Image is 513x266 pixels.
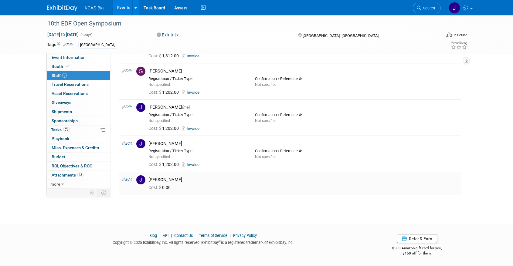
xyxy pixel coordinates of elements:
span: Not specified [148,119,170,123]
div: [GEOGRAPHIC_DATA] [78,42,117,48]
span: 13 [77,173,83,177]
div: Confirmation / Reference #: [255,149,352,153]
span: Misc. Expenses & Credits [52,145,99,150]
a: Edit [122,105,132,109]
span: Cost: $ [148,126,162,131]
a: Blog [149,233,157,238]
a: Booth [47,62,110,71]
span: 8 [62,73,67,78]
span: Playbook [52,136,69,141]
span: Budget [52,154,65,159]
a: Invoice [182,90,202,95]
span: Cost: $ [148,162,162,167]
a: Asset Reservations [47,89,110,98]
a: Edit [63,43,73,47]
a: Sponsorships [47,116,110,125]
img: J.jpg [136,175,145,184]
span: Search [421,6,435,10]
img: J.jpg [136,103,145,112]
span: (3 days) [80,33,93,37]
a: Invoice [182,162,202,167]
span: 1,202.00 [148,162,181,167]
a: Invoice [182,54,202,58]
div: [PERSON_NAME] [148,141,459,146]
div: Confirmation / Reference #: [255,76,352,81]
a: Edit [122,69,132,73]
span: Asset Reservations [52,91,88,96]
span: 1,202.00 [148,90,181,95]
span: Booth [52,64,70,69]
i: Booth reservation complete [66,65,69,68]
a: Attachments13 [47,171,110,180]
a: Playbook [47,134,110,143]
img: ExhibitDay [47,5,77,11]
img: Jason Hannah [449,2,460,14]
div: Registration / Ticket Type: [148,113,246,117]
span: Not specified [255,155,277,159]
a: more [47,180,110,189]
div: Registration / Ticket Type: [148,149,246,153]
span: Not specified [148,82,170,87]
span: 0% [63,127,70,132]
div: $150 off for them. [368,251,466,256]
span: [DATE] [DATE] [47,32,79,37]
button: Exhibit [155,32,181,38]
span: | [228,233,232,238]
a: Giveaways [47,98,110,107]
span: 0.00 [148,185,173,190]
span: Not specified [255,82,277,87]
span: more [50,182,60,187]
a: Terms of Service [199,233,227,238]
td: Toggle Event Tabs [98,189,110,197]
a: ROI, Objectives & ROO [47,162,110,170]
sup: ® [219,240,221,243]
span: Shipments [52,109,72,114]
div: In-Person [453,33,467,37]
a: Travel Reservations [47,80,110,89]
a: Budget [47,153,110,161]
a: Edit [122,177,132,182]
span: | [169,233,173,238]
span: Event Information [52,55,86,60]
img: G.jpg [136,67,145,76]
a: Search [413,3,441,13]
span: Not specified [255,119,277,123]
div: Confirmation / Reference #: [255,113,352,117]
div: Event Rating [451,42,467,45]
a: Invoice [182,126,202,131]
div: $500 Amazon gift card for you, [368,242,466,256]
a: Refer & Earn [397,234,437,243]
a: Privacy Policy [233,233,257,238]
a: Tasks0% [47,126,110,134]
div: [PERSON_NAME] [148,104,459,110]
a: Edit [122,141,132,146]
div: Registration / Ticket Type: [148,76,246,81]
img: Format-Inperson.png [446,32,452,37]
div: 18th EBF Open Symposium [45,18,432,29]
img: J.jpg [136,139,145,148]
a: Staff8 [47,71,110,80]
span: | [158,233,162,238]
div: Event Format [405,32,467,41]
td: Tags [47,42,73,49]
a: Event Information [47,53,110,62]
span: 1,202.00 [148,126,181,131]
span: Travel Reservations [52,82,89,87]
a: Shipments [47,107,110,116]
span: ROI, Objectives & ROO [52,163,92,168]
span: (me) [182,105,190,109]
span: [GEOGRAPHIC_DATA], [GEOGRAPHIC_DATA] [303,33,379,38]
span: Cost: $ [148,90,162,95]
a: Contact Us [174,233,193,238]
span: Giveaways [52,100,71,105]
a: API [163,233,168,238]
span: | [194,233,198,238]
div: [PERSON_NAME] [148,68,459,74]
span: Cost: $ [148,185,162,190]
span: Tasks [51,127,70,132]
span: Attachments [52,173,83,177]
span: Cost: $ [148,53,162,58]
div: [PERSON_NAME] [148,177,459,183]
span: 1,312.00 [148,53,181,58]
div: Copyright © 2025 ExhibitDay, Inc. All rights reserved. ExhibitDay is a registered trademark of Ex... [47,238,359,245]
